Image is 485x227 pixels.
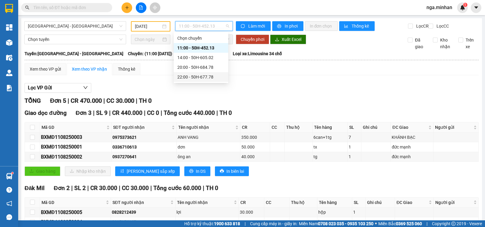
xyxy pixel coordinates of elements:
div: 0968498643 [39,34,101,43]
span: sync [241,24,246,29]
span: | [71,185,73,192]
button: printerIn DS [184,166,210,176]
img: warehouse-icon [6,70,12,76]
div: A CHÍNH [39,27,101,34]
th: Tên hàng [313,122,348,132]
span: Đơn 3 [76,109,92,116]
span: caret-down [473,5,479,10]
button: plus [122,2,132,13]
span: search [25,5,29,10]
td: lợi [176,208,239,217]
span: Chuyến: (11:00 [DATE]) [128,50,172,57]
input: Tìm tên, số ĐT hoặc mã đơn [33,4,105,11]
span: | [109,109,111,116]
button: caret-down [471,2,481,13]
button: aim [150,2,160,13]
div: hộp [318,209,351,215]
span: | [136,97,137,104]
span: Lọc CR [414,23,430,29]
span: Trên xe [463,37,479,50]
span: | [203,185,204,192]
span: CC 30.000 [106,97,134,104]
div: BXMĐ1108250001 [41,143,110,151]
sup: 1 [12,172,13,174]
button: Chuyển phơi [236,35,269,44]
div: Chọn chuyến [174,33,228,43]
th: Thu hộ [289,198,317,208]
div: 30.000 [265,219,289,225]
div: 0828212439 [112,209,175,215]
button: uploadGiao hàng [25,166,60,176]
td: BXMĐ1108250004 [40,217,111,227]
div: đức mạnh [392,144,432,150]
span: Gửi: [5,6,15,12]
td: ANH VANG [177,132,240,142]
span: ⚪️ [375,222,377,225]
span: Miền Bắc [378,220,422,227]
span: | [103,97,105,104]
span: Tên người nhận [177,199,232,206]
span: Người gửi [435,124,472,131]
span: | [161,109,162,116]
button: downloadNhập kho nhận [65,166,111,176]
strong: 1900 633 818 [214,221,240,226]
td: BXMĐ1108250002 [40,152,112,162]
div: 0935954345 [112,219,175,225]
span: Đơn 5 [50,97,66,104]
span: CC 30.000 [122,185,149,192]
span: In phơi [285,23,299,29]
span: [PERSON_NAME] sắp xếp [127,168,175,175]
button: printerIn biên lai [215,166,249,176]
span: 11:00 - 50H-452.13 [179,22,229,31]
span: Miền Nam [299,220,373,227]
div: 22:00 - 50H-677.78 [177,74,225,80]
span: In biên lai [226,168,244,175]
span: plus [125,5,129,10]
div: 0336710613 [112,144,176,150]
button: bar-chartThống kê [339,21,375,31]
span: question-circle [6,187,12,193]
span: TỔNG [25,97,41,104]
th: Thu hộ [285,122,313,132]
div: Xem theo VP gửi [30,66,61,72]
span: copyright [451,222,456,226]
span: download [275,37,279,42]
span: sort-ascending [120,169,124,174]
div: BXMĐ1108250003 [41,133,110,141]
th: CR [240,122,270,132]
span: aim [153,5,157,10]
button: Lọc VP Gửi [25,83,91,93]
div: 1 [353,219,364,225]
td: 0828212439 [111,208,176,217]
span: Đơn 2 [54,185,70,192]
div: 1 [353,209,364,215]
div: Thống kê [118,66,135,72]
span: Mã GD [42,124,105,131]
span: bar-chart [344,24,349,29]
div: Chọn chuyến [177,35,225,42]
span: Hỗ trợ kỹ thuật: [184,220,240,227]
img: warehouse-icon [6,173,12,179]
span: Nhận: [39,6,54,12]
span: Cung cấp máy in - giấy in: [250,220,297,227]
div: tx [313,144,346,150]
div: 1 [349,144,360,150]
span: Giao dọc đường [25,109,67,116]
span: Kho nhận [438,37,453,50]
div: 1 [349,153,360,160]
th: Tên hàng [317,198,352,208]
th: SL [352,198,366,208]
th: Ghi chú [361,122,391,132]
span: notification [6,201,12,206]
span: printer [277,24,282,29]
span: printer [189,169,193,174]
span: TH 0 [219,109,232,116]
span: Đã giao [413,37,428,50]
span: SL 2 [74,185,86,192]
img: warehouse-icon [6,55,12,61]
span: SĐT người nhận [112,199,169,206]
span: SĐT người nhận [113,124,170,131]
span: nga.minhan [422,4,457,11]
div: 0937270641 [112,153,176,160]
div: ANH VANG [178,134,239,141]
